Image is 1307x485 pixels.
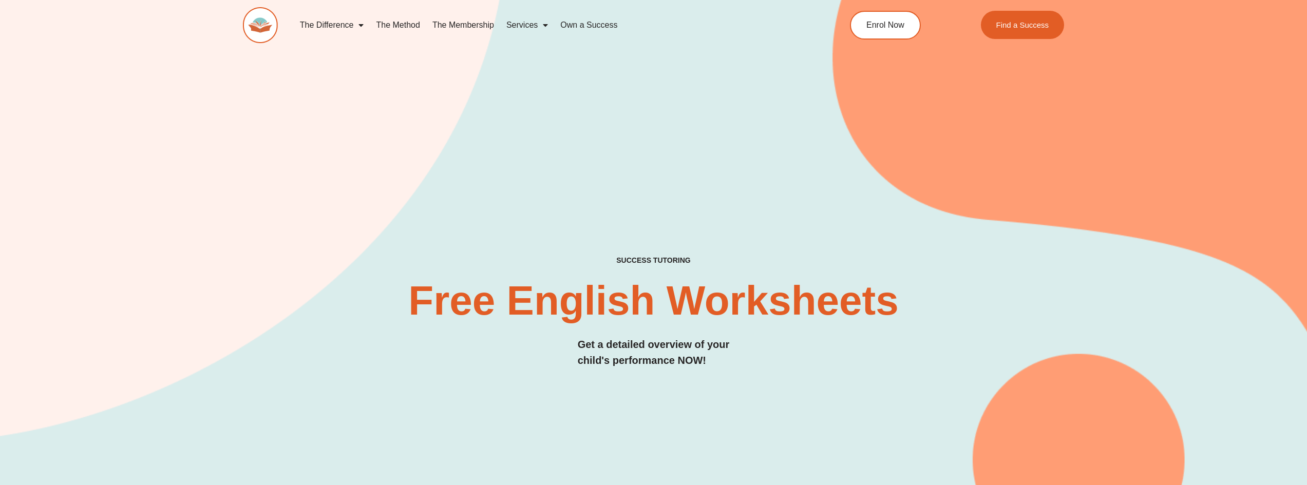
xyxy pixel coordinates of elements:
h3: Get a detailed overview of your child's performance NOW! [578,337,730,368]
h4: SUCCESS TUTORING​ [532,256,775,265]
a: The Method [370,13,426,37]
span: Enrol Now [866,21,904,29]
a: Services [500,13,554,37]
a: Find a Success [981,11,1065,39]
h2: Free English Worksheets​ [383,280,925,321]
span: Find a Success [996,21,1049,29]
nav: Menu [294,13,803,37]
a: The Difference [294,13,370,37]
a: Own a Success [554,13,623,37]
a: Enrol Now [850,11,921,40]
a: The Membership [426,13,500,37]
